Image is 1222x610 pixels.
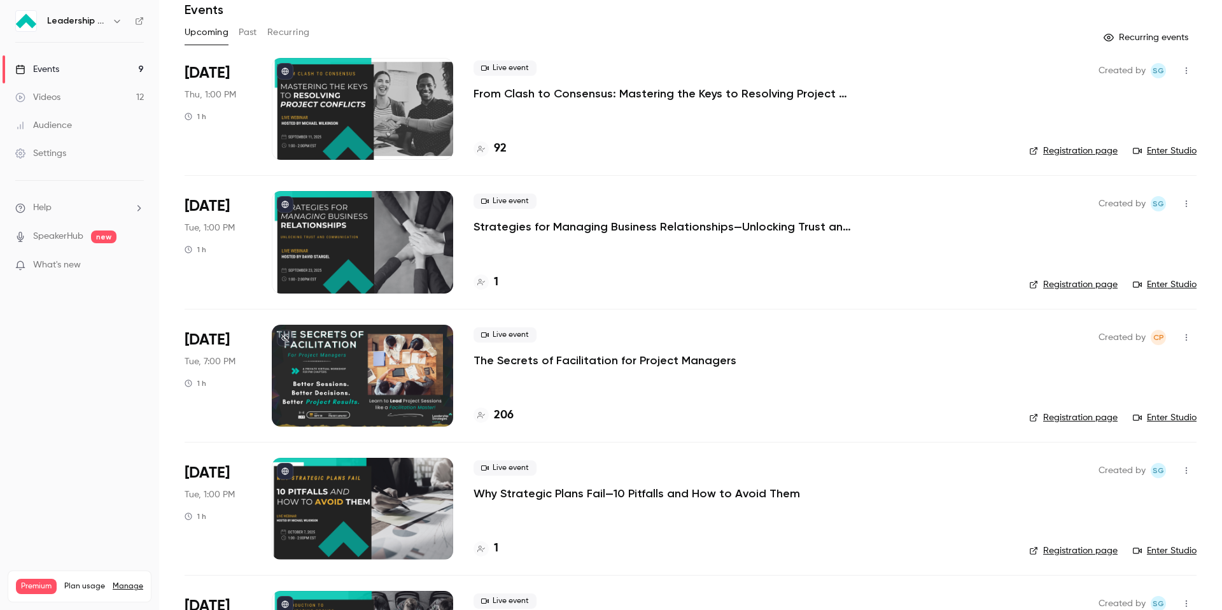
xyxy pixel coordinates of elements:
[185,2,223,17] h1: Events
[1133,411,1197,424] a: Enter Studio
[185,63,230,83] span: [DATE]
[1029,411,1118,424] a: Registration page
[33,259,81,272] span: What's new
[1153,463,1164,478] span: SG
[185,355,235,368] span: Tue, 7:00 PM
[185,111,206,122] div: 1 h
[474,540,498,557] a: 1
[185,222,235,234] span: Tue, 1:00 PM
[1099,196,1146,211] span: Created by
[474,86,855,101] a: From Clash to Consensus: Mastering the Keys to Resolving Project Conflicts
[185,58,251,160] div: Sep 11 Thu, 1:00 PM (America/New York)
[1099,63,1146,78] span: Created by
[1153,196,1164,211] span: SG
[15,91,60,104] div: Videos
[474,60,537,76] span: Live event
[474,593,537,609] span: Live event
[185,458,251,560] div: Oct 7 Tue, 1:00 PM (America/New York)
[1133,145,1197,157] a: Enter Studio
[494,540,498,557] h4: 1
[494,407,514,424] h4: 206
[1099,330,1146,345] span: Created by
[267,22,310,43] button: Recurring
[185,511,206,521] div: 1 h
[1029,278,1118,291] a: Registration page
[185,325,251,427] div: Sep 30 Tue, 7:00 PM (America/New York)
[15,201,144,215] li: help-dropdown-opener
[33,201,52,215] span: Help
[1029,145,1118,157] a: Registration page
[91,231,116,243] span: new
[474,327,537,343] span: Live event
[1151,330,1166,345] span: Chyenne Pastrana
[33,230,83,243] a: SpeakerHub
[474,194,537,209] span: Live event
[16,579,57,594] span: Premium
[1133,278,1197,291] a: Enter Studio
[474,486,800,501] a: Why Strategic Plans Fail—10 Pitfalls and How to Avoid Them
[1099,463,1146,478] span: Created by
[474,353,736,368] a: The Secrets of Facilitation for Project Managers
[494,274,498,291] h4: 1
[15,147,66,160] div: Settings
[185,89,236,101] span: Thu, 1:00 PM
[1098,27,1197,48] button: Recurring events
[474,140,507,157] a: 92
[474,460,537,476] span: Live event
[185,330,230,350] span: [DATE]
[1029,544,1118,557] a: Registration page
[1153,330,1164,345] span: CP
[1151,196,1166,211] span: Shay Gant
[185,196,230,216] span: [DATE]
[113,581,143,592] a: Manage
[64,581,105,592] span: Plan usage
[1133,544,1197,557] a: Enter Studio
[239,22,257,43] button: Past
[15,63,59,76] div: Events
[185,191,251,293] div: Sep 23 Tue, 1:00 PM (America/New York)
[474,274,498,291] a: 1
[185,463,230,483] span: [DATE]
[185,378,206,388] div: 1 h
[185,22,228,43] button: Upcoming
[185,245,206,255] div: 1 h
[185,488,235,501] span: Tue, 1:00 PM
[16,11,36,31] img: Leadership Strategies - 2025 Webinars
[15,119,72,132] div: Audience
[1151,463,1166,478] span: Shay Gant
[47,15,107,27] h6: Leadership Strategies - 2025 Webinars
[474,407,514,424] a: 206
[494,140,507,157] h4: 92
[1151,63,1166,78] span: Shay Gant
[474,219,855,234] a: Strategies for Managing Business Relationships—Unlocking Trust and Communication
[1153,63,1164,78] span: SG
